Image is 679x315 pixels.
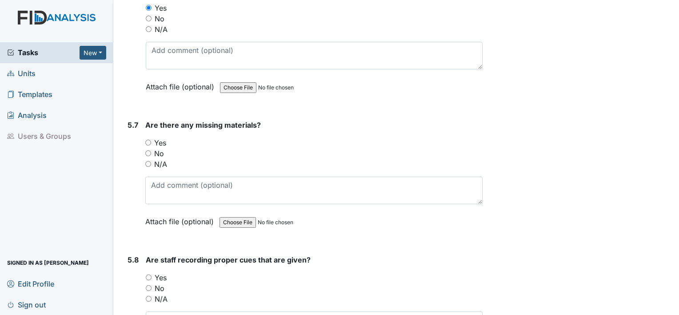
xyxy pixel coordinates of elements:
input: N/A [146,296,152,302]
span: Edit Profile [7,277,54,291]
span: Are there any missing materials? [145,121,261,129]
input: No [145,150,151,156]
button: New [80,46,106,60]
label: No [154,148,164,159]
a: Tasks [7,47,80,58]
span: Templates [7,88,52,101]
span: Analysis [7,109,47,122]
label: No [155,283,164,294]
label: 5.8 [128,254,139,265]
label: Yes [155,3,167,13]
label: Yes [154,137,166,148]
label: Attach file (optional) [146,77,218,92]
span: Are staff recording proper cues that are given? [146,255,311,264]
input: Yes [145,140,151,145]
span: Signed in as [PERSON_NAME] [7,256,89,270]
label: Attach file (optional) [145,211,217,227]
label: Yes [155,272,167,283]
input: Yes [146,5,152,11]
label: 5.7 [128,120,138,130]
input: No [146,16,152,21]
label: No [155,13,164,24]
input: N/A [146,26,152,32]
span: Units [7,67,36,81]
label: N/A [154,159,167,170]
span: Sign out [7,298,46,311]
input: N/A [145,161,151,167]
input: No [146,285,152,291]
label: N/A [155,24,168,35]
label: N/A [155,294,168,304]
input: Yes [146,275,152,280]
